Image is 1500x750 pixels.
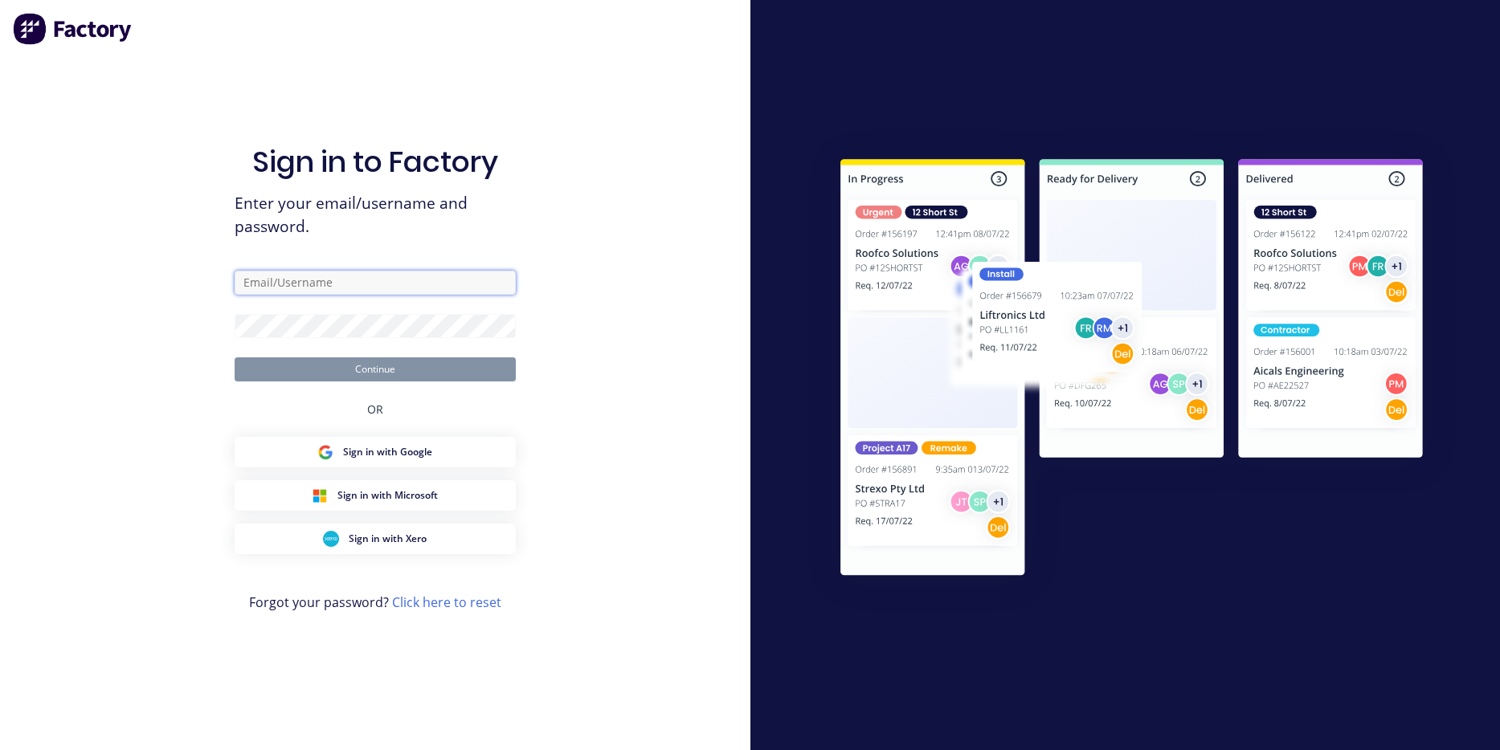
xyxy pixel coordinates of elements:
img: Google Sign in [317,444,333,460]
button: Xero Sign inSign in with Xero [235,524,516,554]
span: Sign in with Xero [349,532,427,546]
img: Microsoft Sign in [312,487,328,503]
span: Sign in with Google [343,445,432,459]
span: Enter your email/username and password. [235,192,516,238]
button: Continue [235,357,516,381]
button: Google Sign inSign in with Google [235,437,516,467]
span: Sign in with Microsoft [337,488,438,503]
img: Xero Sign in [323,531,339,547]
div: OR [367,381,383,437]
img: Sign in [805,127,1458,613]
a: Click here to reset [392,593,501,611]
img: Factory [13,13,133,45]
h1: Sign in to Factory [252,145,498,179]
input: Email/Username [235,271,516,295]
span: Forgot your password? [249,593,501,612]
button: Microsoft Sign inSign in with Microsoft [235,480,516,511]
